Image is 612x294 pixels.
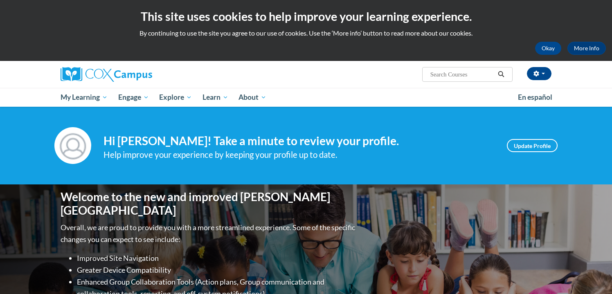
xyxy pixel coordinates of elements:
p: Overall, we are proud to provide you with a more streamlined experience. Some of the specific cha... [61,222,357,245]
a: Update Profile [507,139,558,152]
p: By continuing to use the site you agree to our use of cookies. Use the ‘More info’ button to read... [6,29,606,38]
h4: Hi [PERSON_NAME]! Take a minute to review your profile. [103,134,495,148]
img: Profile Image [54,127,91,164]
span: En español [518,93,552,101]
span: Engage [118,92,149,102]
button: Account Settings [527,67,551,80]
a: Cox Campus [61,67,216,82]
a: More Info [567,42,606,55]
li: Greater Device Compatibility [77,264,357,276]
a: Learn [197,88,234,107]
div: Help improve your experience by keeping your profile up to date. [103,148,495,162]
a: My Learning [55,88,113,107]
input: Search Courses [430,70,495,79]
a: About [234,88,272,107]
button: Search [495,70,507,79]
img: Cox Campus [61,67,152,82]
h1: Welcome to the new and improved [PERSON_NAME][GEOGRAPHIC_DATA] [61,190,357,218]
span: About [239,92,266,102]
li: Improved Site Navigation [77,252,357,264]
button: Okay [535,42,561,55]
iframe: Button to launch messaging window [579,261,605,287]
span: My Learning [61,92,108,102]
a: Explore [154,88,197,107]
a: Engage [113,88,154,107]
h2: This site uses cookies to help improve your learning experience. [6,8,606,25]
a: En español [513,89,558,106]
span: Learn [202,92,228,102]
div: Main menu [48,88,564,107]
span: Explore [159,92,192,102]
